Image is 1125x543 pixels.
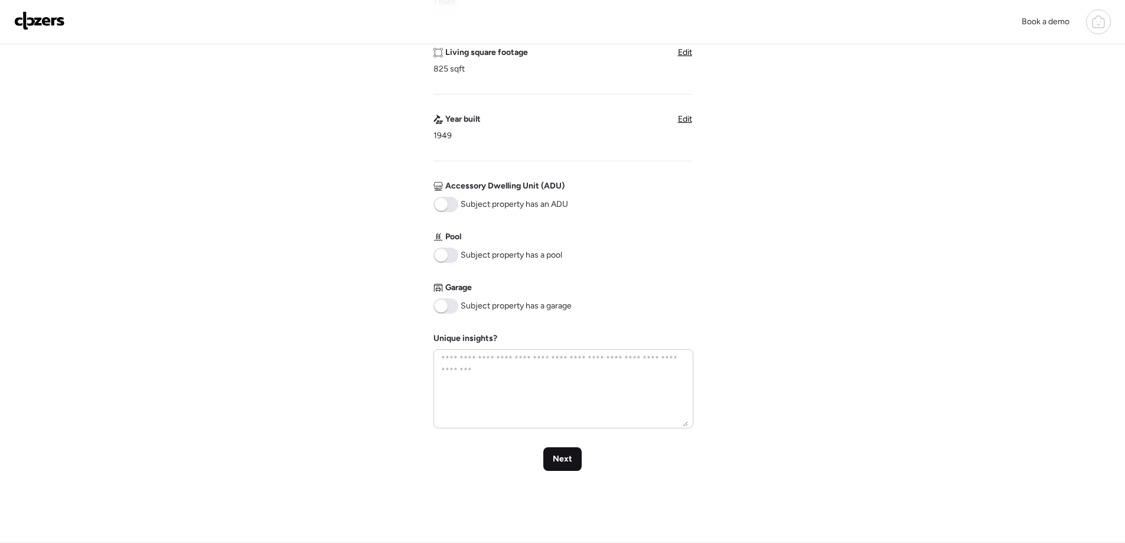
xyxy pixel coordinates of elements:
[433,333,497,343] label: Unique insights?
[445,231,461,243] span: Pool
[461,199,568,210] span: Subject property has an ADU
[445,282,472,294] span: Garage
[461,300,572,312] span: Subject property has a garage
[445,113,481,125] span: Year built
[445,47,528,58] span: Living square footage
[678,114,692,124] span: Edit
[433,63,465,75] span: 825 sqft
[433,130,452,142] span: 1949
[678,47,692,57] span: Edit
[445,180,565,192] span: Accessory Dwelling Unit (ADU)
[14,11,65,30] img: Logo
[553,453,572,465] span: Next
[1022,17,1069,27] span: Book a demo
[461,249,562,261] span: Subject property has a pool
